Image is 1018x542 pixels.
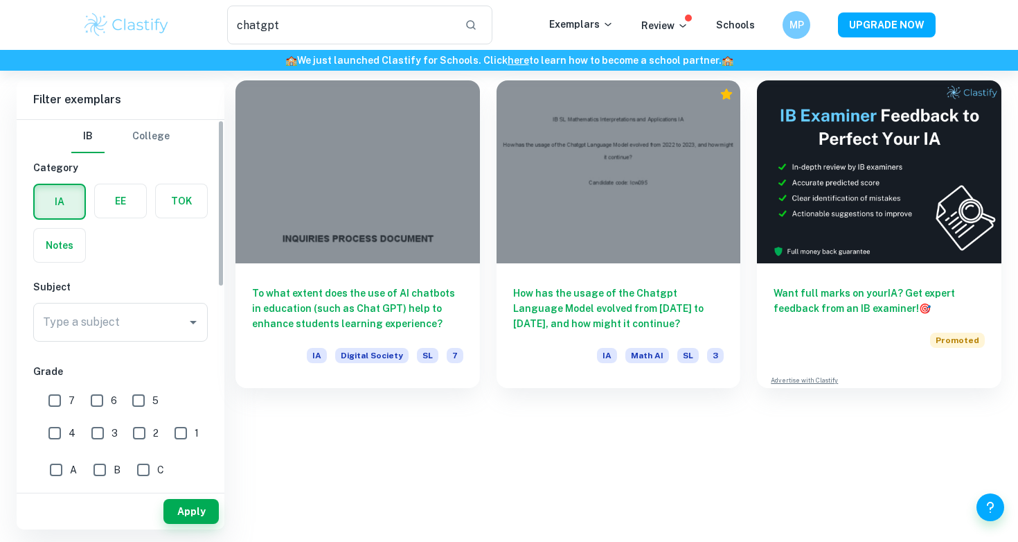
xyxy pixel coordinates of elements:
[757,80,1001,388] a: Want full marks on yourIA? Get expert feedback from an IB examiner!PromotedAdvertise with Clastify
[153,426,159,441] span: 2
[111,393,117,408] span: 6
[641,18,688,33] p: Review
[33,160,208,175] h6: Category
[114,462,120,478] span: B
[716,19,755,30] a: Schools
[34,229,85,262] button: Notes
[930,333,985,348] span: Promoted
[69,426,75,441] span: 4
[235,80,480,388] a: To what extent does the use of AI chatbots in education (such as Chat GPT) help to enhance studen...
[447,348,463,363] span: 7
[783,11,810,39] button: MP
[789,17,805,33] h6: MP
[156,184,207,218] button: TOK
[3,53,1015,68] h6: We just launched Clastify for Schools. Click to learn how to become a school partner.
[919,303,931,314] span: 🎯
[771,376,838,385] a: Advertise with Clastify
[33,279,208,295] h6: Subject
[227,6,454,44] input: Search for any exemplars...
[152,393,159,408] span: 5
[549,17,614,32] p: Exemplars
[757,80,1001,263] img: Thumbnail
[69,393,75,408] span: 7
[95,184,146,218] button: EE
[597,348,617,363] span: IA
[774,286,985,316] h6: Want full marks on your IA ? Get expert feedback from an IB examiner!
[157,462,164,478] span: C
[720,87,733,101] div: Premium
[35,185,84,218] button: IA
[70,462,77,478] span: A
[184,313,203,332] button: Open
[163,499,219,524] button: Apply
[625,348,669,363] span: Math AI
[285,55,297,66] span: 🏫
[677,348,699,363] span: SL
[335,348,409,363] span: Digital Society
[33,364,208,379] h6: Grade
[307,348,327,363] span: IA
[838,12,936,37] button: UPGRADE NOW
[71,120,170,153] div: Filter type choice
[82,11,170,39] img: Clastify logo
[132,120,170,153] button: College
[71,120,105,153] button: IB
[111,426,118,441] span: 3
[722,55,733,66] span: 🏫
[497,80,741,388] a: How has the usage of the Chatgpt Language Model evolved from [DATE] to [DATE], and how might it c...
[513,286,724,331] h6: How has the usage of the Chatgpt Language Model evolved from [DATE] to [DATE], and how might it c...
[707,348,724,363] span: 3
[252,286,463,331] h6: To what extent does the use of AI chatbots in education (such as Chat GPT) help to enhance studen...
[508,55,529,66] a: here
[976,493,1004,521] button: Help and Feedback
[195,426,199,441] span: 1
[17,80,224,119] h6: Filter exemplars
[417,348,438,363] span: SL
